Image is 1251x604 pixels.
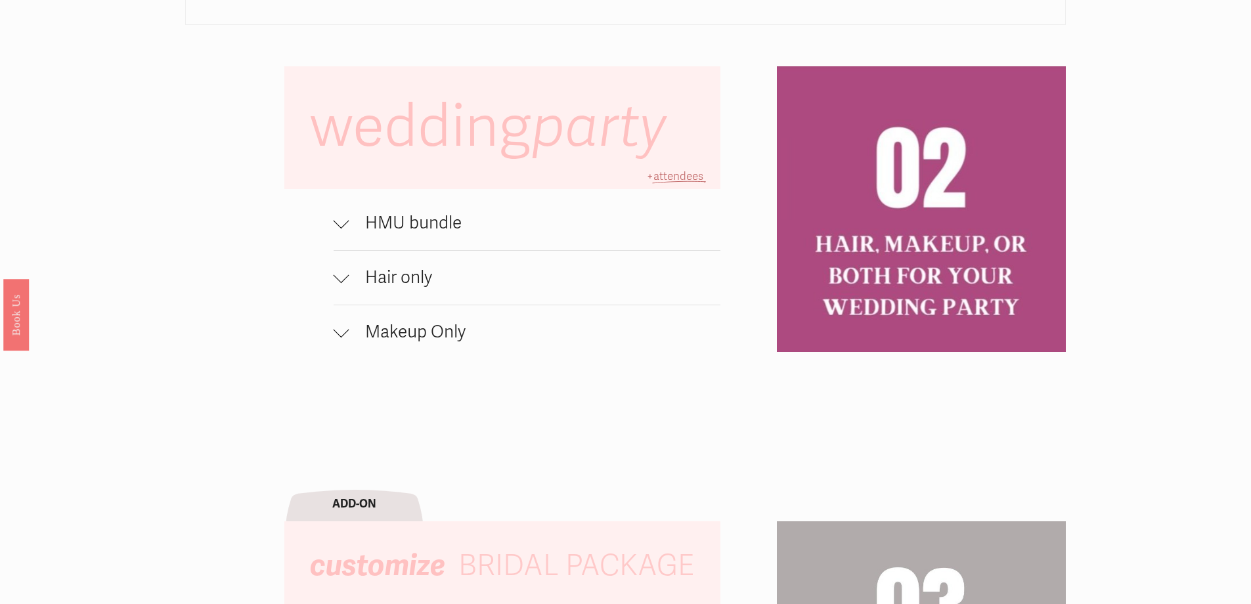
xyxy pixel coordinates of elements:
em: party [531,91,667,163]
span: + [647,169,653,183]
em: customize [310,548,445,584]
button: HMU bundle [334,196,721,250]
button: Hair only [334,251,721,305]
span: Makeup Only [349,322,721,343]
span: BRIDAL PACKAGE [458,548,694,584]
button: Makeup Only [334,305,721,359]
span: wedding [310,91,680,163]
strong: ADD-ON [332,497,376,511]
a: Book Us [3,279,29,351]
span: Hair only [349,267,721,288]
span: attendees [653,169,703,183]
span: HMU bundle [349,213,721,234]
